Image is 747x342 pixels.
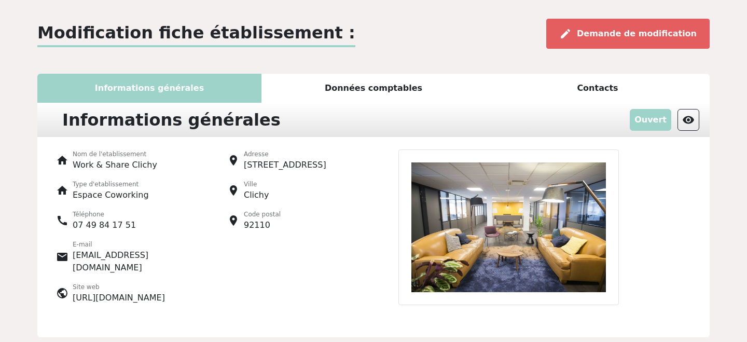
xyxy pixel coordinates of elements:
[73,189,149,201] p: Espace Coworking
[56,214,68,227] span: call
[244,189,269,201] p: Clichy
[73,149,157,159] p: Nom de l'etablissement
[244,180,269,189] p: Ville
[37,20,355,47] p: Modification fiche établissement :
[244,159,326,171] p: [STREET_ADDRESS]
[577,29,697,38] span: Demande de modification
[73,210,136,219] p: Téléphone
[244,219,281,231] p: 92110
[56,287,68,299] span: public
[73,292,165,304] p: [URL][DOMAIN_NAME]
[37,74,261,103] div: Informations générales
[56,154,68,167] span: home
[630,109,671,131] p: L'établissement peut être fermé avec une demande de modification
[73,159,157,171] p: Work & Share Clichy
[73,282,165,292] p: Site web
[486,74,710,103] div: Contacts
[559,28,572,40] span: edit
[56,251,68,263] span: email
[244,149,326,159] p: Adresse
[261,74,486,103] div: Données comptables
[56,184,68,197] span: home
[227,154,240,167] span: place
[73,240,196,249] p: E-mail
[227,214,240,227] span: place
[677,109,699,131] button: visibility
[227,184,240,197] span: place
[73,180,149,189] p: Type d'etablissement
[398,149,619,305] img: 1.jpg
[244,210,281,219] p: Code postal
[73,249,196,274] p: [EMAIL_ADDRESS][DOMAIN_NAME]
[56,107,287,133] div: Informations générales
[73,219,136,231] p: 07 49 84 17 51
[682,114,695,126] span: visibility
